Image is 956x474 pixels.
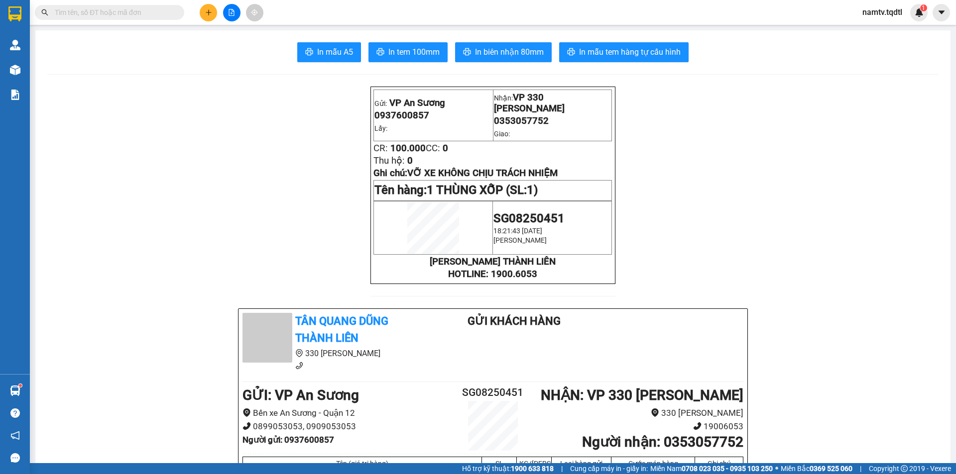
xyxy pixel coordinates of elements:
strong: 0369 525 060 [810,465,852,473]
span: 1 THÙNG XỐP (SL: [427,183,538,197]
span: SG08250451 [493,211,565,225]
span: Lấy: [374,124,387,132]
span: namtv.tqdtl [854,6,910,18]
button: printerIn biên nhận 80mm [455,42,552,62]
b: Người gửi : 0937600857 [242,435,334,445]
img: logo-vxr [8,6,21,21]
img: warehouse-icon [10,385,20,396]
span: phone [242,422,251,430]
span: CR: [373,143,388,154]
span: Cung cấp máy in - giấy in: [570,463,648,474]
span: message [10,453,20,463]
span: 1) [527,183,538,197]
span: VỠ XE KHÔNG CHỊU TRÁCH NHIỆM [407,168,558,179]
li: Bến xe An Sương - Quận 12 [242,406,451,420]
span: 18:21:43 [DATE] [493,227,542,235]
span: VP An Sương [389,97,445,108]
span: 0937600857 [374,110,429,121]
span: CC: [426,143,440,154]
span: printer [305,48,313,57]
span: ⚪️ [775,467,778,471]
span: Tên hàng: [374,183,538,197]
div: KG/[PERSON_NAME] [519,460,549,468]
li: 0899053053, 0909053053 [242,420,451,433]
button: file-add [223,4,240,21]
button: printerIn mẫu A5 [297,42,361,62]
span: Hỗ trợ kỹ thuật: [462,463,554,474]
div: Ghi chú [698,460,740,468]
span: notification [10,431,20,440]
b: GỬI : VP An Sương [242,387,359,403]
span: Ghi chú: [373,168,558,179]
span: In mẫu tem hàng tự cấu hình [579,46,681,58]
sup: 1 [19,384,22,387]
button: printerIn tem 100mm [368,42,448,62]
img: icon-new-feature [915,8,924,17]
span: printer [376,48,384,57]
span: | [860,463,861,474]
div: Cước món hàng [614,460,692,468]
span: In tem 100mm [388,46,440,58]
b: NHẬN : VP 330 [PERSON_NAME] [541,387,743,403]
span: Giao: [494,130,510,138]
span: [PERSON_NAME] [493,236,547,244]
li: 330 [PERSON_NAME] [535,406,743,420]
span: 100.000 [390,143,426,154]
div: Loại hàng gửi [554,460,608,468]
span: | [561,463,563,474]
div: SL [484,460,514,468]
img: warehouse-icon [10,40,20,50]
p: Nhận: [494,92,611,114]
button: caret-down [933,4,950,21]
li: 19006053 [535,420,743,433]
span: 0353057752 [494,115,549,126]
span: 0 [407,155,413,166]
img: solution-icon [10,90,20,100]
strong: 0708 023 035 - 0935 103 250 [682,465,773,473]
span: caret-down [937,8,946,17]
span: Miền Nam [650,463,773,474]
img: warehouse-icon [10,65,20,75]
button: plus [200,4,217,21]
span: Miền Bắc [781,463,852,474]
strong: HOTLINE: 1900.6053 [448,269,537,280]
span: 0 [443,143,448,154]
span: aim [251,9,258,16]
span: 1 [922,4,925,11]
sup: 1 [920,4,927,11]
strong: [PERSON_NAME] THÀNH LIÊN [430,256,556,267]
span: Thu hộ: [373,155,405,166]
span: copyright [901,465,908,472]
span: phone [295,362,303,370]
span: In biên nhận 80mm [475,46,544,58]
span: plus [205,9,212,16]
span: VP 330 [PERSON_NAME] [494,92,565,114]
span: environment [242,408,251,417]
span: environment [651,408,659,417]
b: Tân Quang Dũng Thành Liên [295,315,388,345]
input: Tìm tên, số ĐT hoặc mã đơn [55,7,172,18]
p: Gửi: [374,97,492,108]
b: Người nhận : 0353057752 [582,434,743,450]
span: search [41,9,48,16]
b: Gửi khách hàng [468,315,561,327]
span: question-circle [10,408,20,418]
span: phone [693,422,702,430]
span: In mẫu A5 [317,46,353,58]
span: file-add [228,9,235,16]
span: environment [295,349,303,357]
li: 330 [PERSON_NAME] [242,347,428,360]
button: printerIn mẫu tem hàng tự cấu hình [559,42,689,62]
strong: 1900 633 818 [511,465,554,473]
h2: SG08250451 [451,384,535,401]
span: printer [463,48,471,57]
span: printer [567,48,575,57]
button: aim [246,4,263,21]
div: Tên (giá trị hàng) [245,460,479,468]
